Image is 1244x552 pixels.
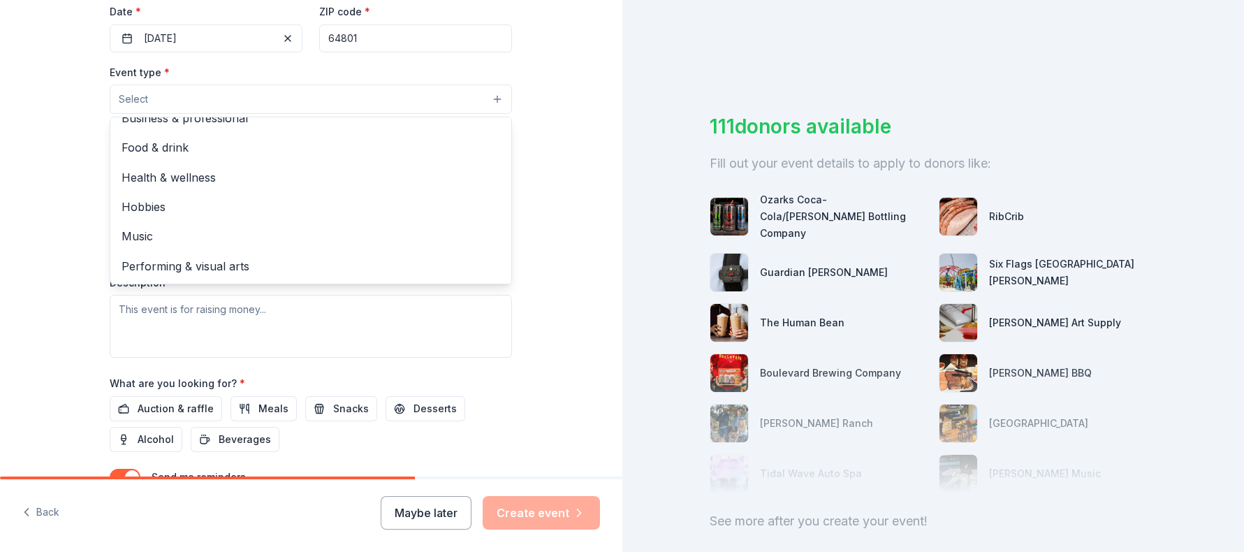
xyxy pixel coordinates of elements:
[122,109,500,127] span: Business & professional
[110,117,512,284] div: Select
[122,257,500,275] span: Performing & visual arts
[119,91,148,108] span: Select
[110,85,512,114] button: Select
[122,138,500,157] span: Food & drink
[122,168,500,187] span: Health & wellness
[122,198,500,216] span: Hobbies
[122,227,500,245] span: Music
